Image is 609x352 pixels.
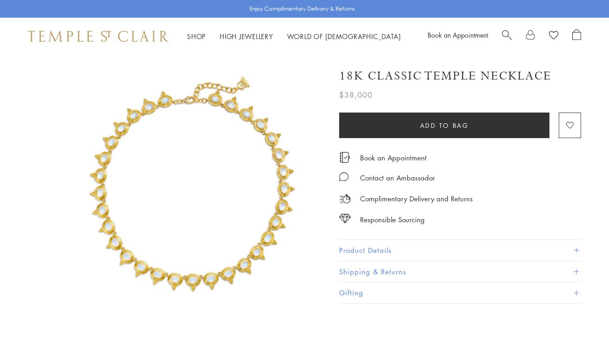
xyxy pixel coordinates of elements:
button: Gifting [339,282,581,303]
a: View Wishlist [549,29,558,43]
img: 18K Classic Temple Necklace [60,55,325,319]
div: Contact an Ambassador [360,172,435,184]
p: Enjoy Complimentary Delivery & Returns [249,4,355,13]
span: $38,000 [339,89,373,101]
nav: Main navigation [187,31,401,42]
h1: 18K Classic Temple Necklace [339,68,551,84]
button: Add to bag [339,113,549,138]
span: Add to bag [420,120,469,131]
a: Search [502,29,512,43]
a: World of [DEMOGRAPHIC_DATA]World of [DEMOGRAPHIC_DATA] [287,32,401,41]
img: Temple St. Clair [28,31,168,42]
button: Shipping & Returns [339,261,581,282]
button: Product Details [339,240,581,261]
img: MessageIcon-01_2.svg [339,172,348,181]
div: Responsible Sourcing [360,214,425,226]
a: Book an Appointment [360,153,427,163]
a: ShopShop [187,32,206,41]
img: icon_appointment.svg [339,152,350,163]
img: icon_delivery.svg [339,193,351,205]
a: Open Shopping Bag [572,29,581,43]
p: Complimentary Delivery and Returns [360,193,473,205]
a: High JewelleryHigh Jewellery [220,32,273,41]
iframe: Gorgias live chat messenger [562,308,600,343]
img: icon_sourcing.svg [339,214,351,223]
a: Book an Appointment [428,30,488,40]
